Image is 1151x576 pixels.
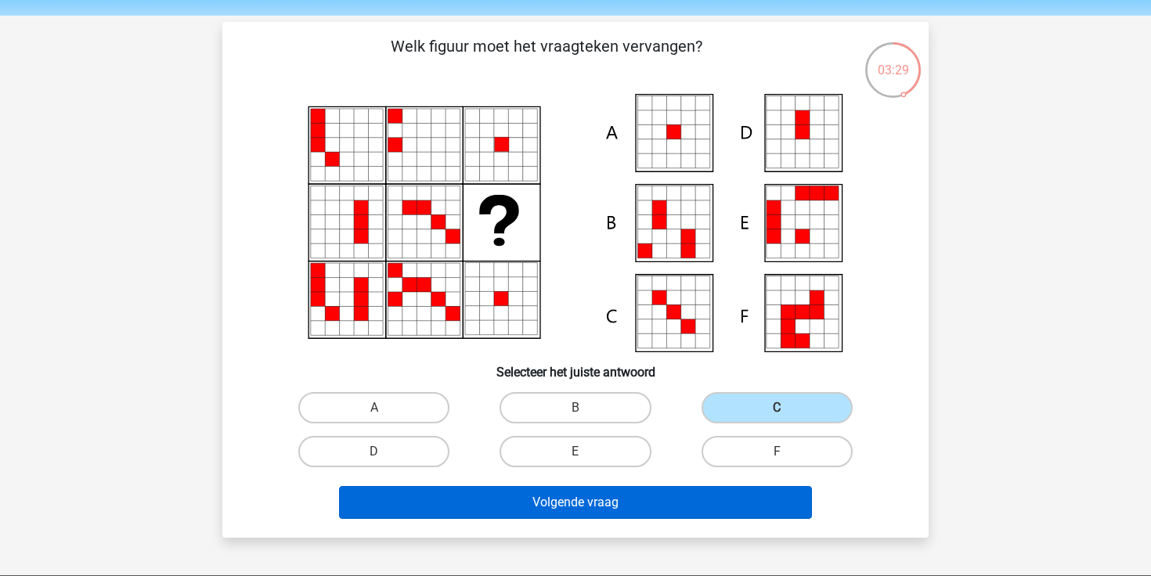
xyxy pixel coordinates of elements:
button: Volgende vraag [339,486,813,519]
label: B [500,392,651,423]
label: A [298,392,449,423]
h6: Selecteer het juiste antwoord [247,352,904,380]
label: F [702,436,853,467]
label: C [702,392,853,423]
p: Welk figuur moet het vraagteken vervangen? [247,34,845,81]
label: E [500,436,651,467]
div: 03:29 [864,41,922,80]
label: D [298,436,449,467]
